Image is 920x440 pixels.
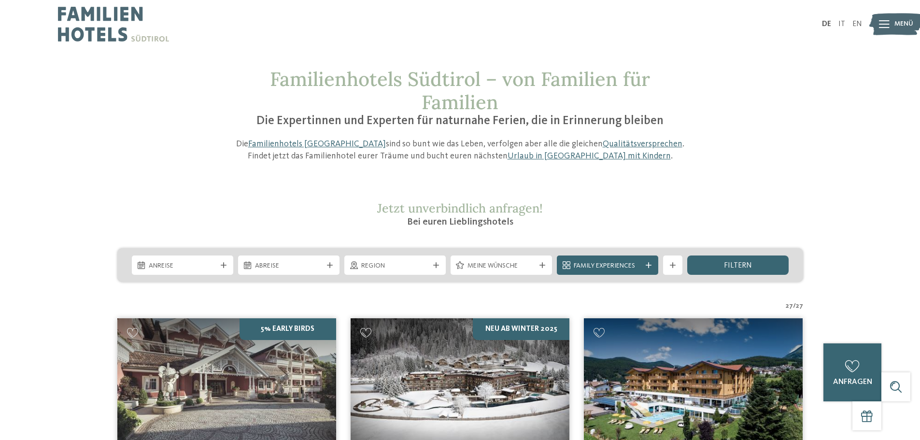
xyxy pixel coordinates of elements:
[833,378,872,386] span: anfragen
[248,140,386,148] a: Familienhotels [GEOGRAPHIC_DATA]
[467,261,535,271] span: Meine Wünsche
[786,301,793,311] span: 27
[603,140,682,148] a: Qualitätsversprechen
[377,200,543,216] span: Jetzt unverbindlich anfragen!
[255,261,323,271] span: Abreise
[838,20,845,28] a: IT
[149,261,216,271] span: Anreise
[724,262,752,270] span: filtern
[361,261,429,271] span: Region
[793,301,796,311] span: /
[270,67,650,114] span: Familienhotels Südtirol – von Familien für Familien
[231,138,690,162] p: Die sind so bunt wie das Leben, verfolgen aber alle die gleichen . Findet jetzt das Familienhotel...
[796,301,803,311] span: 27
[407,217,513,227] span: Bei euren Lieblingshotels
[822,20,831,28] a: DE
[894,19,913,29] span: Menü
[852,20,862,28] a: EN
[574,261,641,271] span: Family Experiences
[256,115,664,127] span: Die Expertinnen und Experten für naturnahe Ferien, die in Erinnerung bleiben
[508,152,671,160] a: Urlaub in [GEOGRAPHIC_DATA] mit Kindern
[823,343,881,401] a: anfragen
